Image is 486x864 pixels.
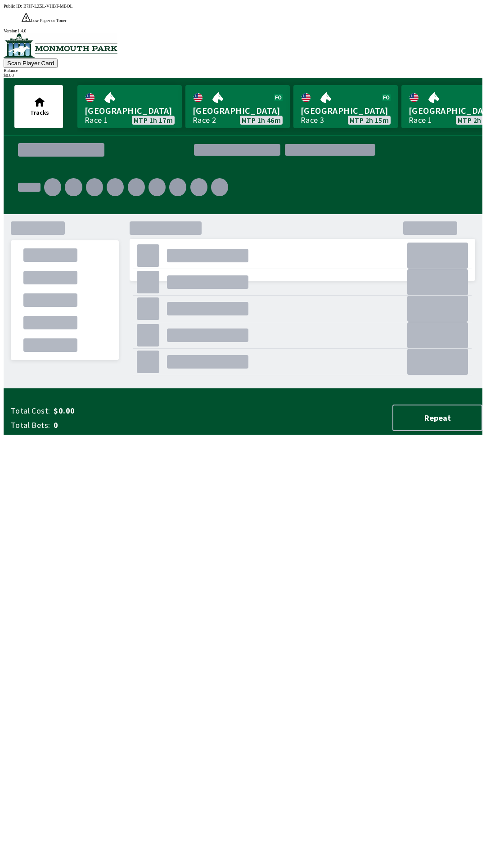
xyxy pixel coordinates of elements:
div: . [137,244,159,267]
a: [GEOGRAPHIC_DATA]Race 2MTP 1h 46m [185,85,290,128]
a: [GEOGRAPHIC_DATA]Race 1MTP 1h 17m [77,85,182,128]
div: . [23,338,77,352]
div: . [211,178,228,196]
span: Total Bets: [11,420,50,431]
span: MTP 1h 46m [242,117,281,124]
span: 0 [54,420,195,431]
div: Public ID: [4,4,482,9]
div: . [128,178,145,196]
div: . [107,178,124,196]
div: Balance [4,68,482,73]
div: Race 3 [301,117,324,124]
div: . [137,324,159,346]
div: . [65,178,82,196]
div: . [11,221,65,235]
div: . [167,328,248,342]
div: . [407,269,468,295]
div: Race 1 [85,117,108,124]
div: . [407,243,468,269]
span: [GEOGRAPHIC_DATA] [193,105,283,117]
div: . [380,146,468,153]
span: MTP 1h 17m [134,117,173,124]
span: [GEOGRAPHIC_DATA] [301,105,391,117]
span: [GEOGRAPHIC_DATA] [85,105,175,117]
div: . [167,275,248,289]
div: . [137,297,159,320]
div: Version 1.4.0 [4,28,482,33]
div: . [23,316,77,329]
button: Scan Player Card [4,58,58,68]
div: . [44,178,61,196]
div: . [23,248,77,262]
div: . [86,178,103,196]
div: Race 1 [409,117,432,124]
button: Tracks [14,85,63,128]
div: . [407,322,468,348]
div: . [167,302,248,315]
a: [GEOGRAPHIC_DATA]Race 3MTP 2h 15m [293,85,398,128]
div: . [167,249,248,262]
div: . [232,175,468,220]
div: . [190,178,207,196]
span: MTP 2h 15m [350,117,389,124]
img: venue logo [4,33,117,58]
span: Total Cost: [11,405,50,416]
div: . [137,351,159,373]
span: Repeat [400,413,474,423]
span: Low Paper or Toner [31,18,67,23]
span: Tracks [30,108,49,117]
div: . [23,271,77,284]
div: Race 2 [193,117,216,124]
span: $0.00 [54,405,195,416]
div: $ 0.00 [4,73,482,78]
div: . [18,183,40,192]
div: . [148,178,166,196]
div: . [130,290,475,389]
div: . [169,178,186,196]
div: . [407,296,468,322]
span: B7JF-LZ5L-VHBT-MBOL [23,4,73,9]
button: Repeat [392,405,482,431]
div: . [137,271,159,293]
div: . [407,349,468,375]
div: . [167,355,248,369]
div: . [23,293,77,307]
